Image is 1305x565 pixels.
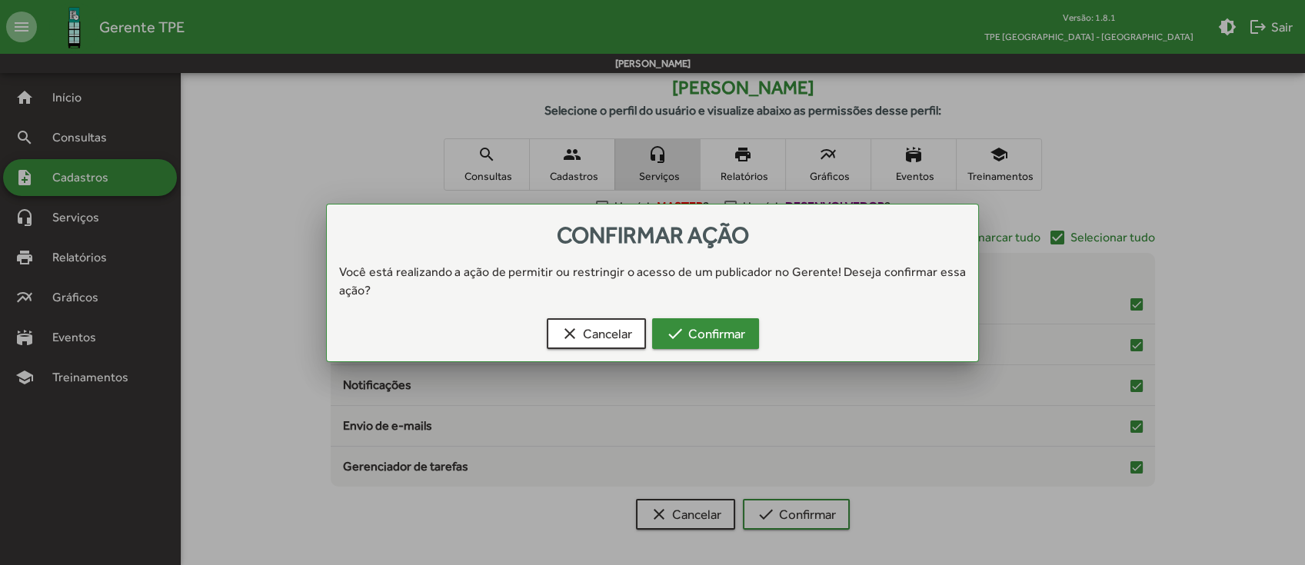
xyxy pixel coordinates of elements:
[561,320,632,347] span: Cancelar
[666,324,684,343] mat-icon: check
[652,318,759,349] button: Confirmar
[666,320,745,347] span: Confirmar
[557,221,749,248] span: Confirmar ação
[547,318,646,349] button: Cancelar
[561,324,579,343] mat-icon: clear
[327,263,978,300] div: Você está realizando a ação de permitir ou restringir o acesso de um publicador no Gerente! Desej...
